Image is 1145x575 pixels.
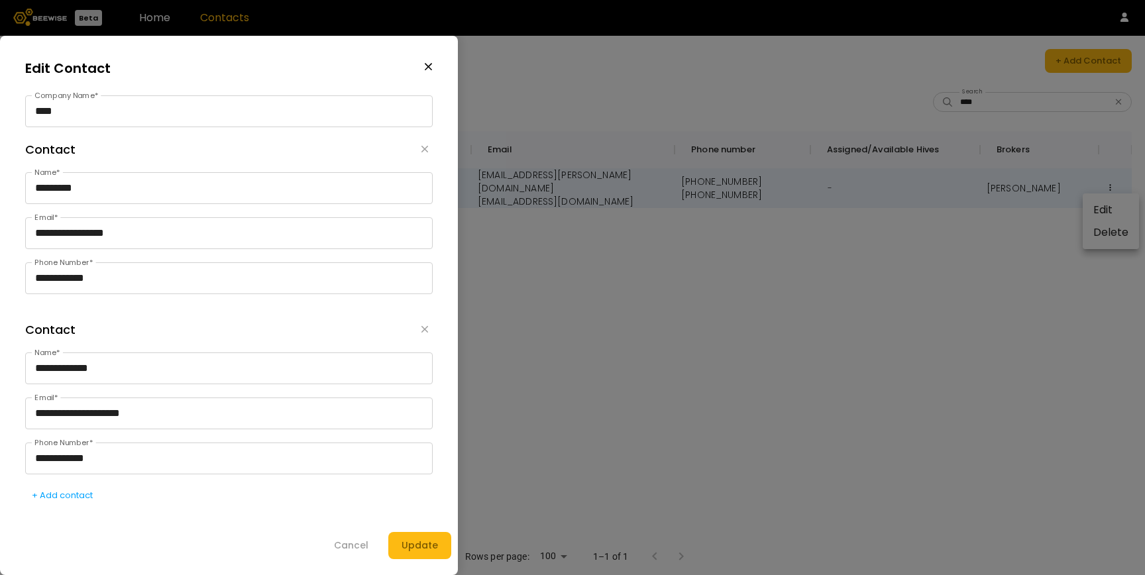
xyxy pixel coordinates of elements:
[25,144,76,156] h3: Contact
[417,143,433,156] button: Remove User
[417,323,433,337] button: Remove User
[402,539,438,552] div: Update
[25,62,111,75] h2: Edit Contact
[32,489,93,502] div: + Add contact
[25,485,99,506] button: + Add contact
[334,539,368,552] div: Cancel
[388,532,451,559] button: Update
[321,532,382,559] button: Cancel
[25,324,76,336] h3: Contact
